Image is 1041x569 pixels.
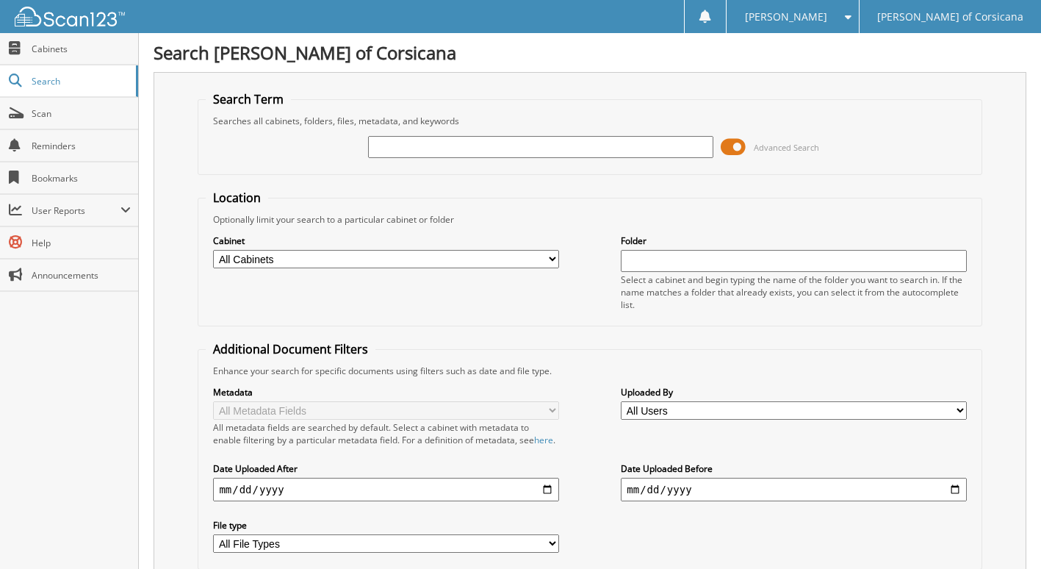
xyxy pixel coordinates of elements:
div: Enhance your search for specific documents using filters such as date and file type. [206,365,973,377]
div: Optionally limit your search to a particular cabinet or folder [206,213,973,226]
h1: Search [PERSON_NAME] of Corsicana [154,40,1026,65]
span: Cabinets [32,43,131,55]
label: Date Uploaded Before [621,462,966,475]
label: Date Uploaded After [213,462,558,475]
img: scan123-logo-white.svg [15,7,125,26]
a: here [534,434,553,446]
div: Searches all cabinets, folders, files, metadata, and keywords [206,115,973,127]
span: [PERSON_NAME] of Corsicana [877,12,1023,21]
input: end [621,478,966,501]
span: Bookmarks [32,172,131,185]
span: Help [32,237,131,249]
label: Uploaded By [621,386,966,398]
span: Advanced Search [754,142,819,153]
span: Announcements [32,269,131,282]
span: Reminders [32,140,131,152]
legend: Location [206,190,268,206]
label: Cabinet [213,235,558,247]
legend: Additional Document Filters [206,341,375,357]
label: File type [213,519,558,532]
label: Folder [621,235,966,247]
div: Select a cabinet and begin typing the name of the folder you want to search in. If the name match... [621,273,966,311]
input: start [213,478,558,501]
label: Metadata [213,386,558,398]
span: Search [32,75,129,87]
span: Scan [32,107,131,120]
span: User Reports [32,204,120,217]
span: [PERSON_NAME] [745,12,827,21]
iframe: Chat Widget [968,498,1041,569]
legend: Search Term [206,91,291,107]
div: All metadata fields are searched by default. Select a cabinet with metadata to enable filtering b... [213,421,558,446]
